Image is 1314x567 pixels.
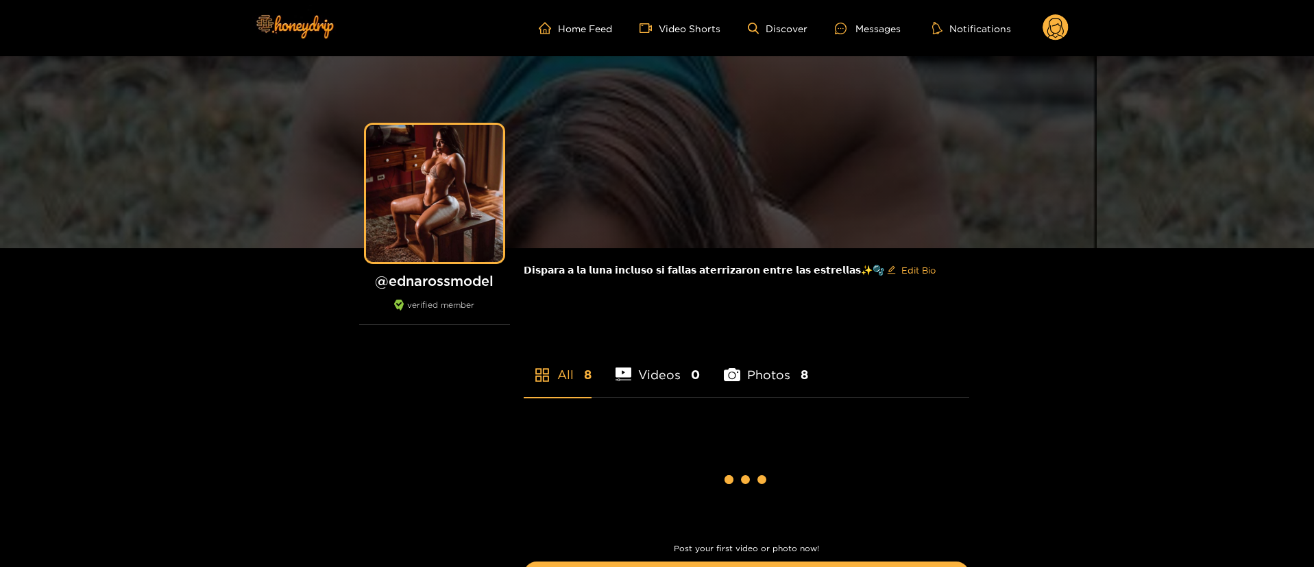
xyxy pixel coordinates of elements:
[928,21,1015,35] button: Notifications
[584,366,592,383] span: 8
[887,265,896,276] span: edit
[359,300,510,325] div: verified member
[691,366,700,383] span: 0
[748,23,807,34] a: Discover
[534,367,550,383] span: appstore
[616,335,701,397] li: Videos
[640,22,659,34] span: video-camera
[539,22,612,34] a: Home Feed
[801,366,808,383] span: 8
[539,22,558,34] span: home
[884,259,938,281] button: editEdit Bio
[835,21,901,36] div: Messages
[901,263,936,277] span: Edit Bio
[724,335,808,397] li: Photos
[524,248,969,292] div: 𝗗𝗶𝘀𝗽𝗮𝗿𝗮 𝗮 𝗹𝗮 𝗹𝘂𝗻𝗮 𝗶𝗻𝗰𝗹𝘂𝘀𝗼 𝘀𝗶 𝗳𝗮𝗹𝗹𝗮𝘀 𝗮𝘁𝗲𝗿𝗿𝗶𝘇𝗮𝗿𝗼𝗻 𝗲𝗻𝘁𝗿𝗲 𝗹𝗮𝘀 𝗲𝘀𝘁𝗿𝗲𝗹𝗹𝗮𝘀✨🫧
[640,22,720,34] a: Video Shorts
[524,335,592,397] li: All
[359,272,510,289] h1: @ ednarossmodel
[524,544,969,553] p: Post your first video or photo now!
